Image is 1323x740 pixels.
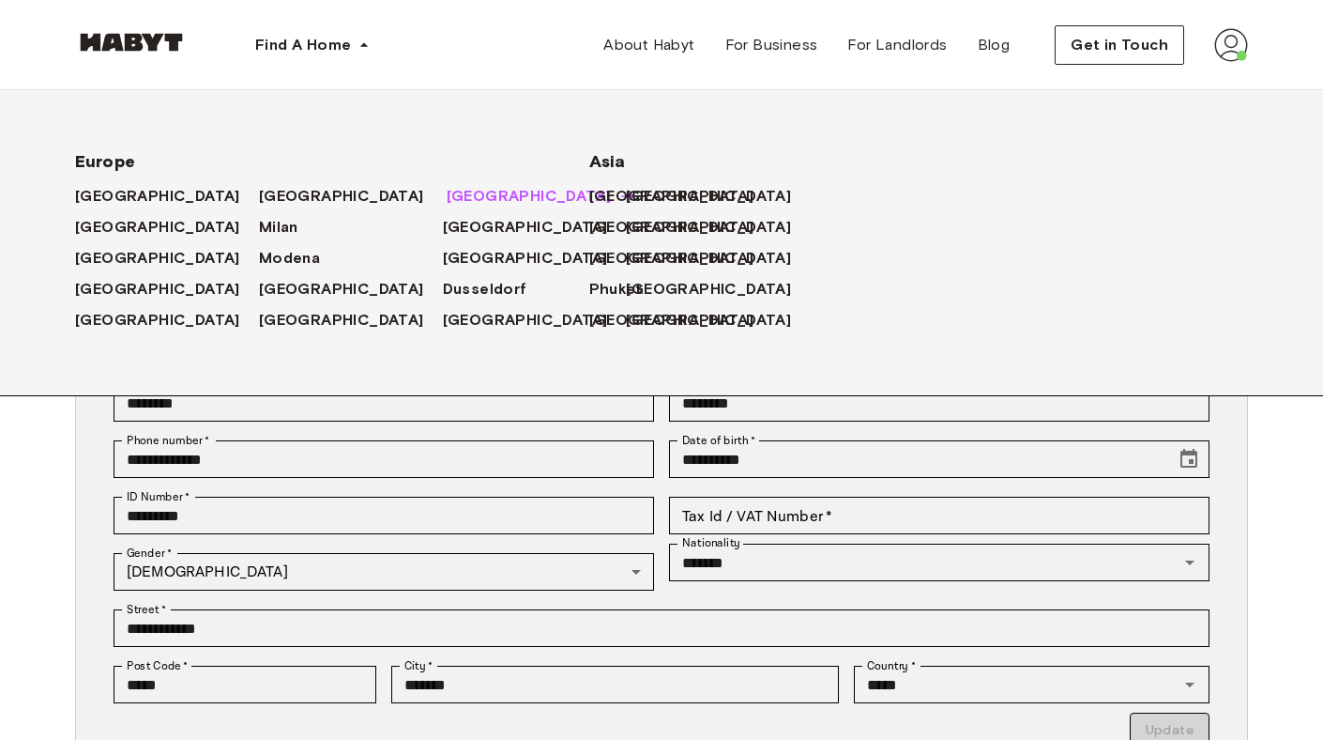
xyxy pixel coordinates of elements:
span: Phuket [589,278,643,301]
a: Blog [963,26,1026,64]
label: Phone number [127,432,210,449]
span: [GEOGRAPHIC_DATA] [259,309,424,331]
span: Blog [978,34,1011,56]
a: Phuket [589,278,661,301]
a: [GEOGRAPHIC_DATA] [589,247,773,270]
a: [GEOGRAPHIC_DATA] [447,185,631,208]
span: For Business [725,34,818,56]
a: [GEOGRAPHIC_DATA] [259,309,443,331]
span: Find A Home [255,34,351,56]
a: [GEOGRAPHIC_DATA] [626,278,810,301]
span: Milan [259,216,298,239]
a: [GEOGRAPHIC_DATA] [259,278,443,301]
a: [GEOGRAPHIC_DATA] [75,216,259,239]
button: Get in Touch [1055,25,1184,65]
button: Choose date, selected date is Aug 10, 1996 [1170,440,1208,478]
label: Street [127,601,166,618]
a: [GEOGRAPHIC_DATA] [443,247,627,270]
a: [GEOGRAPHIC_DATA] [626,216,810,239]
span: Modena [259,247,320,270]
span: [GEOGRAPHIC_DATA] [75,216,240,239]
a: [GEOGRAPHIC_DATA] [75,309,259,331]
span: [GEOGRAPHIC_DATA] [259,278,424,301]
span: [GEOGRAPHIC_DATA] [259,185,424,208]
span: [GEOGRAPHIC_DATA] [75,185,240,208]
span: [GEOGRAPHIC_DATA] [443,216,608,239]
button: Open [1177,671,1203,698]
a: For Landlords [832,26,962,64]
span: [GEOGRAPHIC_DATA] [589,216,754,239]
a: [GEOGRAPHIC_DATA] [75,247,259,270]
a: [GEOGRAPHIC_DATA] [259,185,443,208]
span: [GEOGRAPHIC_DATA] [589,309,754,331]
a: Dusseldorf [443,278,546,301]
span: [GEOGRAPHIC_DATA] [443,247,608,270]
a: [GEOGRAPHIC_DATA] [443,216,627,239]
span: Dusseldorf [443,278,527,301]
span: About Habyt [603,34,694,56]
span: [GEOGRAPHIC_DATA] [443,309,608,331]
a: [GEOGRAPHIC_DATA] [626,247,810,270]
span: [GEOGRAPHIC_DATA] [589,185,754,208]
a: Milan [259,216,317,239]
a: [GEOGRAPHIC_DATA] [589,216,773,239]
span: For Landlords [847,34,947,56]
a: [GEOGRAPHIC_DATA] [75,278,259,301]
label: Date of birth [682,432,755,449]
span: [GEOGRAPHIC_DATA] [75,278,240,301]
span: Get in Touch [1071,34,1168,56]
label: Gender [127,545,172,562]
button: Open [1177,549,1203,576]
span: Asia [589,150,735,173]
span: [GEOGRAPHIC_DATA] [626,278,791,301]
img: avatar [1214,28,1248,62]
a: [GEOGRAPHIC_DATA] [589,309,773,331]
a: [GEOGRAPHIC_DATA] [626,185,810,208]
label: Nationality [682,535,740,551]
a: About Habyt [588,26,709,64]
span: [GEOGRAPHIC_DATA] [447,185,612,208]
a: Modena [259,247,339,270]
img: Habyt [75,33,188,52]
span: [GEOGRAPHIC_DATA] [75,309,240,331]
a: For Business [710,26,833,64]
div: [DEMOGRAPHIC_DATA] [114,553,654,591]
a: [GEOGRAPHIC_DATA] [626,309,810,331]
a: [GEOGRAPHIC_DATA] [75,185,259,208]
label: City [404,657,433,674]
button: Find A Home [240,26,385,64]
span: [GEOGRAPHIC_DATA] [589,247,754,270]
label: Post Code [127,657,189,674]
label: ID Number [127,488,190,505]
a: [GEOGRAPHIC_DATA] [443,309,627,331]
span: Europe [75,150,529,173]
label: Country [867,657,916,674]
a: [GEOGRAPHIC_DATA] [589,185,773,208]
span: [GEOGRAPHIC_DATA] [75,247,240,270]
